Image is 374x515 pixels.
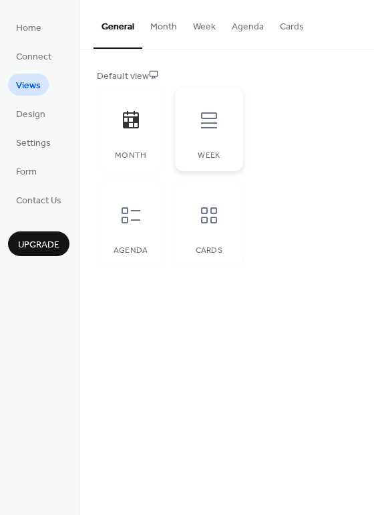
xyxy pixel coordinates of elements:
button: Upgrade [8,231,69,256]
a: Contact Us [8,189,69,211]
a: Home [8,16,49,38]
span: Design [16,108,45,122]
a: Connect [8,45,59,67]
div: Month [110,151,151,161]
div: Default view [97,70,355,84]
span: Home [16,21,41,35]
div: Week [188,151,229,161]
span: Views [16,79,41,93]
span: Settings [16,136,51,150]
span: Connect [16,50,51,64]
a: Views [8,74,49,96]
div: Cards [188,246,229,255]
div: Agenda [110,246,151,255]
a: Settings [8,131,59,153]
a: Form [8,160,45,182]
span: Contact Us [16,194,61,208]
span: Form [16,165,37,179]
span: Upgrade [18,238,59,252]
a: Design [8,102,53,124]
